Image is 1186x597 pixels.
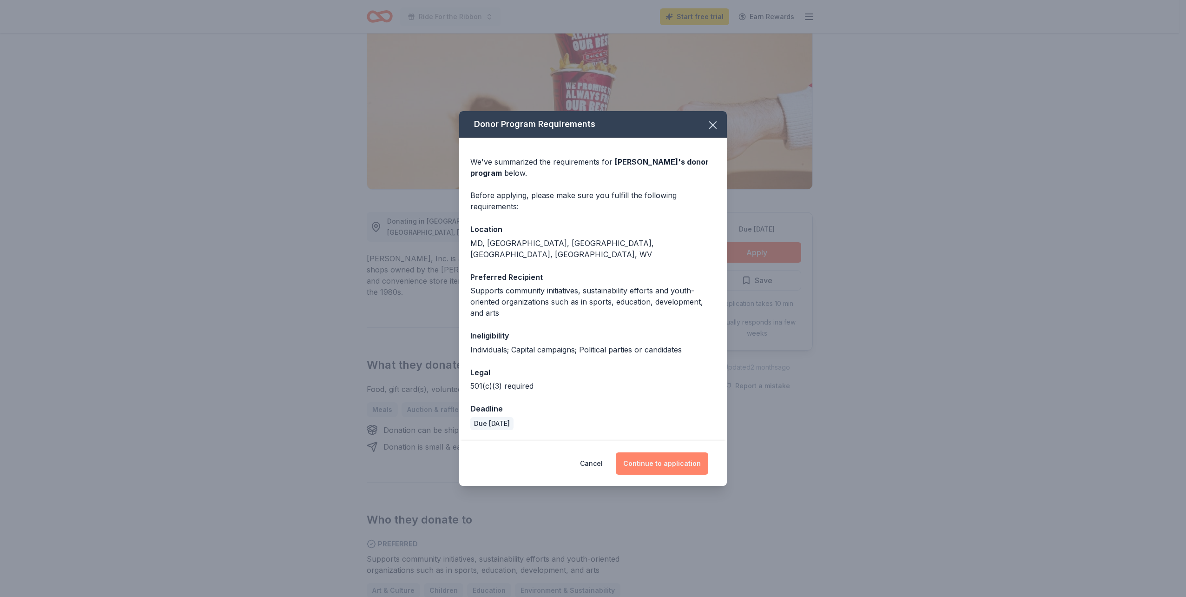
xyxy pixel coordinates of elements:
[470,366,716,378] div: Legal
[470,330,716,342] div: Ineligibility
[580,452,603,475] button: Cancel
[470,238,716,260] div: MD, [GEOGRAPHIC_DATA], [GEOGRAPHIC_DATA], [GEOGRAPHIC_DATA], [GEOGRAPHIC_DATA], WV
[459,111,727,138] div: Donor Program Requirements
[470,344,716,355] div: Individuals; Capital campaigns; Political parties or candidates
[470,403,716,415] div: Deadline
[470,417,514,430] div: Due [DATE]
[616,452,708,475] button: Continue to application
[470,380,716,391] div: 501(c)(3) required
[470,156,716,179] div: We've summarized the requirements for below.
[470,285,716,318] div: Supports community initiatives, sustainability efforts and youth-oriented organizations such as i...
[470,223,716,235] div: Location
[470,190,716,212] div: Before applying, please make sure you fulfill the following requirements:
[470,271,716,283] div: Preferred Recipient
